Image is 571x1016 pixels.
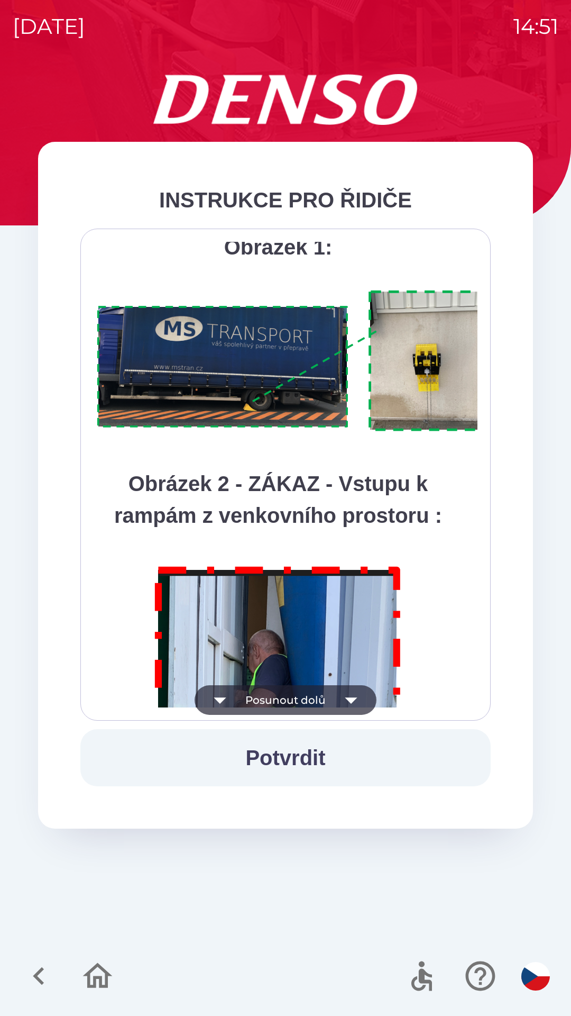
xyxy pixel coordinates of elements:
strong: Obrázek 1: [224,235,333,259]
img: cs flag [521,962,550,991]
strong: Obrázek 2 - ZÁKAZ - Vstupu k rampám z venkovního prostoru : [114,472,442,527]
img: Logo [38,74,533,125]
p: 14:51 [513,11,558,42]
img: A1ym8hFSA0ukAAAAAElFTkSuQmCC [94,284,504,438]
img: M8MNayrTL6gAAAABJRU5ErkJggg== [143,552,413,941]
p: [DATE] [13,11,85,42]
div: INSTRUKCE PRO ŘIDIČE [80,184,491,216]
button: Posunout dolů [195,685,376,715]
button: Potvrdit [80,729,491,786]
